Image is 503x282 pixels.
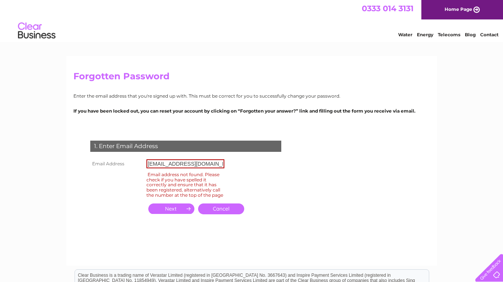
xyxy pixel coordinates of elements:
p: Enter the email address that you're signed up with. This must be correct for you to successfully ... [73,92,430,99]
img: logo.png [18,19,56,42]
a: Blog [465,32,476,37]
a: Cancel [198,203,244,214]
p: If you have been locked out, you can reset your account by clicking on “Forgotten your answer?” l... [73,107,430,114]
a: Energy [417,32,433,37]
a: Contact [480,32,499,37]
a: Water [398,32,412,37]
div: Email address not found. Please check if you have spelled it correctly and ensure that it has bee... [146,171,224,199]
a: 0333 014 3131 [362,4,413,13]
th: Email Address [88,157,145,170]
a: Telecoms [438,32,460,37]
div: Clear Business is a trading name of Verastar Limited (registered in [GEOGRAPHIC_DATA] No. 3667643... [75,4,429,36]
div: 1. Enter Email Address [90,141,281,152]
h2: Forgotten Password [73,71,430,85]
